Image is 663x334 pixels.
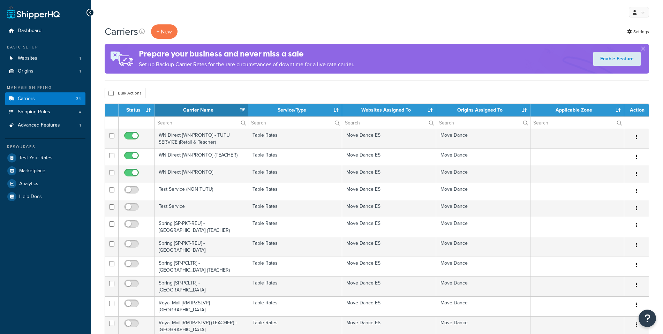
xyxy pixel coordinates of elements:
[155,257,248,276] td: Spring [SP-PCLTR] - [GEOGRAPHIC_DATA] (TEACHER)
[155,296,248,316] td: Royal Mail [RM-IPZSLVP] - [GEOGRAPHIC_DATA]
[5,165,85,177] a: Marketplace
[19,155,53,161] span: Test Your Rates
[248,200,342,217] td: Table Rates
[5,152,85,164] a: Test Your Rates
[342,166,436,183] td: Move Dance ES
[342,296,436,316] td: Move Dance ES
[436,237,530,257] td: Move Dance
[18,109,50,115] span: Shipping Rules
[436,129,530,149] td: Move Dance
[342,276,436,296] td: Move Dance ES
[5,44,85,50] div: Basic Setup
[80,68,81,74] span: 1
[155,149,248,166] td: WN Direct [WN-PRONTO] (TEACHER)
[248,237,342,257] td: Table Rates
[155,276,248,296] td: Spring [SP-PCLTR] - [GEOGRAPHIC_DATA]
[248,117,342,129] input: Search
[7,5,60,19] a: ShipperHQ Home
[248,129,342,149] td: Table Rates
[342,117,436,129] input: Search
[105,88,145,98] button: Bulk Actions
[76,96,81,102] span: 34
[5,119,85,132] li: Advanced Features
[105,44,139,74] img: ad-rules-rateshop-fe6ec290ccb7230408bd80ed9643f0289d75e0ffd9eb532fc0e269fcd187b520.png
[5,177,85,190] a: Analytics
[248,183,342,200] td: Table Rates
[436,217,530,237] td: Move Dance
[342,149,436,166] td: Move Dance ES
[5,65,85,78] li: Origins
[593,52,641,66] a: Enable Feature
[18,28,42,34] span: Dashboard
[248,296,342,316] td: Table Rates
[5,65,85,78] a: Origins 1
[155,200,248,217] td: Test Service
[342,257,436,276] td: Move Dance ES
[80,122,81,128] span: 1
[18,68,33,74] span: Origins
[5,52,85,65] a: Websites 1
[624,104,649,116] th: Action
[19,194,42,200] span: Help Docs
[248,104,342,116] th: Service/Type: activate to sort column ascending
[155,217,248,237] td: Spring [SP-PKT-REU] - [GEOGRAPHIC_DATA] (TEACHER)
[105,25,138,38] h1: Carriers
[436,166,530,183] td: Move Dance
[530,104,624,116] th: Applicable Zone: activate to sort column ascending
[627,27,649,37] a: Settings
[436,149,530,166] td: Move Dance
[5,92,85,105] a: Carriers 34
[5,144,85,150] div: Resources
[248,257,342,276] td: Table Rates
[436,200,530,217] td: Move Dance
[155,237,248,257] td: Spring [SP-PKT-REU] - [GEOGRAPHIC_DATA]
[436,296,530,316] td: Move Dance
[18,55,37,61] span: Websites
[436,117,530,129] input: Search
[5,85,85,91] div: Manage Shipping
[436,104,530,116] th: Origins Assigned To: activate to sort column ascending
[436,257,530,276] td: Move Dance
[342,129,436,149] td: Move Dance ES
[342,104,436,116] th: Websites Assigned To: activate to sort column ascending
[248,217,342,237] td: Table Rates
[139,60,354,69] p: Set up Backup Carrier Rates for the rare circumstances of downtime for a live rate carrier.
[18,122,60,128] span: Advanced Features
[248,276,342,296] td: Table Rates
[5,92,85,105] li: Carriers
[5,190,85,203] a: Help Docs
[5,24,85,37] a: Dashboard
[155,104,248,116] th: Carrier Name: activate to sort column ascending
[5,106,85,119] a: Shipping Rules
[80,55,81,61] span: 1
[155,129,248,149] td: WN Direct [WN-PRONTO] - TUTU SERVICE (Retail & Teacher)
[5,119,85,132] a: Advanced Features 1
[5,52,85,65] li: Websites
[19,168,45,174] span: Marketplace
[155,117,248,129] input: Search
[18,96,35,102] span: Carriers
[530,117,624,129] input: Search
[155,183,248,200] td: Test Service (NON TUTU)
[436,183,530,200] td: Move Dance
[119,104,155,116] th: Status: activate to sort column ascending
[342,183,436,200] td: Move Dance ES
[342,237,436,257] td: Move Dance ES
[436,276,530,296] td: Move Dance
[19,181,38,187] span: Analytics
[151,24,178,39] button: + New
[155,166,248,183] td: WN Direct [WN-PRONTO]
[639,310,656,327] button: Open Resource Center
[139,48,354,60] h4: Prepare your business and never miss a sale
[248,166,342,183] td: Table Rates
[342,200,436,217] td: Move Dance ES
[248,149,342,166] td: Table Rates
[342,217,436,237] td: Move Dance ES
